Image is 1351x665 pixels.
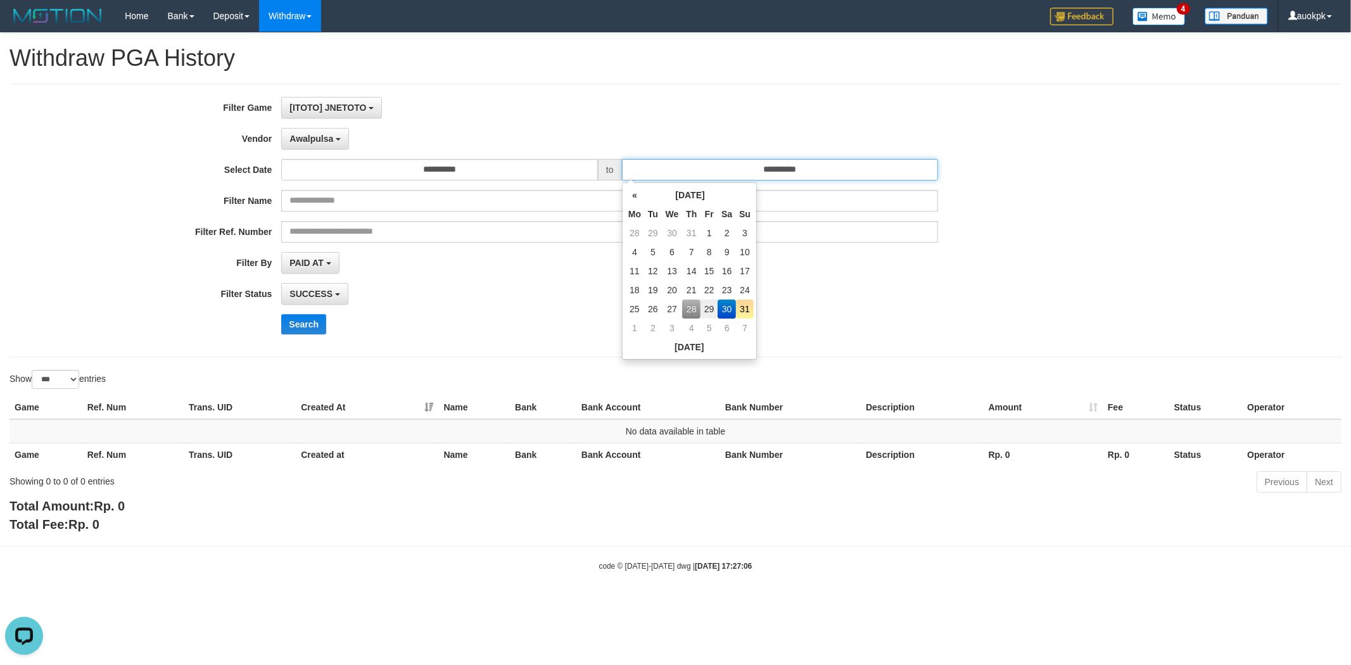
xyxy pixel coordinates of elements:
th: Bank [510,443,576,466]
td: 1 [625,319,644,338]
td: 22 [701,281,718,300]
th: Fr [701,205,718,224]
th: Bank Account [576,396,720,419]
img: Feedback.jpg [1050,8,1113,25]
button: Open LiveChat chat widget [5,5,43,43]
td: 24 [736,281,754,300]
strong: [DATE] 17:27:06 [695,562,752,571]
th: Status [1169,396,1243,419]
th: Su [736,205,754,224]
th: Bank [510,396,576,419]
td: 30 [718,300,736,319]
button: PAID AT [281,252,339,274]
td: 8 [701,243,718,262]
span: Awalpulsa [289,134,333,144]
td: 21 [682,281,701,300]
button: Awalpulsa [281,128,349,149]
td: 14 [682,262,701,281]
th: Bank Number [720,396,861,419]
td: 5 [701,319,718,338]
td: 4 [682,319,701,338]
th: Operator [1242,396,1341,419]
td: 19 [644,281,662,300]
label: Show entries [10,370,106,389]
th: Operator [1242,443,1341,466]
td: 31 [736,300,754,319]
th: Ref. Num [82,443,184,466]
td: 17 [736,262,754,281]
select: Showentries [32,370,79,389]
th: Rp. 0 [984,443,1103,466]
span: SUCCESS [289,289,333,299]
th: Sa [718,205,736,224]
td: 31 [682,224,701,243]
span: 4 [1177,3,1190,15]
small: code © [DATE]-[DATE] dwg | [599,562,752,571]
th: Ref. Num [82,396,184,419]
td: 29 [644,224,662,243]
td: 15 [701,262,718,281]
h1: Withdraw PGA History [10,46,1341,71]
th: Trans. UID [184,443,296,466]
td: 3 [736,224,754,243]
th: Name [439,396,511,419]
th: Bank Number [720,443,861,466]
th: Bank Account [576,443,720,466]
b: Total Fee: [10,517,99,531]
td: 27 [662,300,683,319]
span: PAID AT [289,258,323,268]
td: 26 [644,300,662,319]
b: Total Amount: [10,499,125,513]
td: 9 [718,243,736,262]
td: 7 [736,319,754,338]
td: 13 [662,262,683,281]
th: Status [1169,443,1243,466]
td: 6 [718,319,736,338]
td: 16 [718,262,736,281]
td: 28 [625,224,644,243]
th: [DATE] [644,186,736,205]
th: Name [439,443,511,466]
th: Game [10,396,82,419]
button: SUCCESS [281,283,348,305]
th: We [662,205,683,224]
td: 3 [662,319,683,338]
span: Rp. 0 [68,517,99,531]
td: 18 [625,281,644,300]
img: Button%20Memo.svg [1132,8,1186,25]
td: 23 [718,281,736,300]
td: 10 [736,243,754,262]
span: Rp. 0 [94,499,125,513]
th: Th [682,205,701,224]
div: Showing 0 to 0 of 0 entries [10,470,554,488]
th: Created At: activate to sort column ascending [296,396,438,419]
th: « [625,186,644,205]
td: 20 [662,281,683,300]
td: 28 [682,300,701,319]
td: 12 [644,262,662,281]
span: to [598,159,622,180]
a: Previous [1257,471,1307,493]
th: Trans. UID [184,396,296,419]
th: [DATE] [625,338,754,357]
td: 25 [625,300,644,319]
td: No data available in table [10,419,1341,443]
td: 1 [701,224,718,243]
th: Amount: activate to sort column ascending [984,396,1103,419]
td: 2 [644,319,662,338]
th: Created at [296,443,438,466]
td: 11 [625,262,644,281]
button: Search [281,314,326,334]
span: [ITOTO] JNETOTO [289,103,366,113]
th: Fee [1103,396,1169,419]
td: 6 [662,243,683,262]
a: Next [1307,471,1341,493]
th: Rp. 0 [1103,443,1169,466]
img: MOTION_logo.png [10,6,106,25]
th: Description [861,443,983,466]
td: 7 [682,243,701,262]
img: panduan.png [1205,8,1268,25]
th: Description [861,396,983,419]
td: 2 [718,224,736,243]
th: Game [10,443,82,466]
